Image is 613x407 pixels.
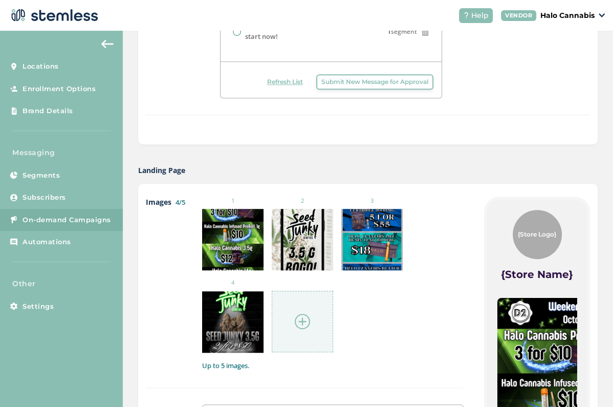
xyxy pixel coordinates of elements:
[341,209,403,270] img: B0gcQ4soFl7HefRggT6LsFz7gOdlhy2PK3gqxqXOrw8ii7UPIHEMLZKvoeMybx6sgJGh5+ATOy9bjCFSBN+EvyBHBQOR5cGWf...
[101,40,114,48] img: icon-arrow-back-accent-c549486e.svg
[23,192,66,203] span: Subscribers
[387,27,391,36] strong: 1
[316,74,433,90] button: Submit New Message for Approval
[501,10,536,21] div: VENDOR
[202,209,264,270] img: LIG59MZ6zYwAAAABJRU5ErkJggg==
[23,170,60,181] span: Segments
[540,10,595,21] p: Halo Cannabis
[463,12,469,18] img: icon-help-white-03924b79.svg
[202,291,264,353] img: 1LY3nCxIzCIAAAAASUVORK5CYII=
[146,197,182,371] label: Images
[138,165,185,176] label: Landing Page
[23,302,54,312] span: Settings
[202,197,264,205] small: 1
[599,13,605,17] img: icon_down-arrow-small-66adaf34.svg
[23,215,111,225] span: On-demand Campaigns
[272,197,333,205] small: 2
[295,314,310,329] img: icon-circle-plus-45441306.svg
[202,361,464,371] label: Up to 5 images.
[387,27,417,36] span: segment
[262,74,308,90] button: Refresh List
[245,22,387,41] label: Haaylo from the Halo, weekend specials start now!
[272,209,333,270] img: zFXgAAAABJRU5ErkJggg==
[501,267,573,282] label: {Store Name}
[562,358,613,407] iframe: Chat Widget
[267,77,303,87] span: Refresh List
[8,5,98,26] img: logo-dark-0685b13c.svg
[23,106,73,116] span: Brand Details
[23,84,96,94] span: Enrollment Options
[471,10,489,21] span: Help
[518,230,556,239] span: {Store Logo}
[321,77,428,87] span: Submit New Message for Approval
[23,61,59,72] span: Locations
[341,197,403,205] small: 3
[202,279,264,287] small: 4
[176,198,185,207] label: 4/5
[23,237,71,247] span: Automations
